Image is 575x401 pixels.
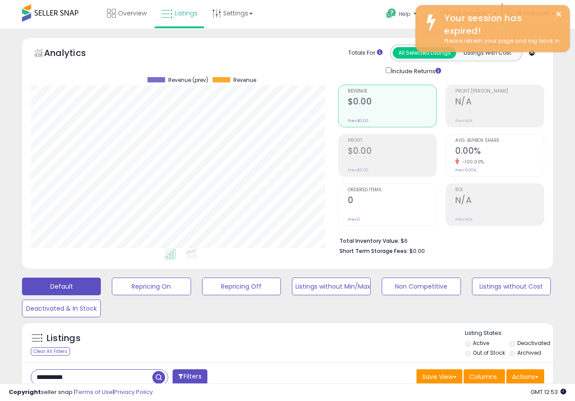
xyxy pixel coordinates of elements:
[455,118,472,123] small: Prev: N/A
[517,349,541,356] label: Archived
[9,388,153,397] div: seller snap | |
[531,388,566,396] span: 2025-08-11 12:53 GMT
[464,369,505,384] button: Columns
[44,47,103,61] h5: Analytics
[348,49,383,57] div: Totals For
[455,138,544,143] span: Avg. Buybox Share
[399,10,411,18] span: Help
[22,300,101,317] button: Deactivated & In Stock
[438,12,563,37] div: Your session has expired!
[118,9,147,18] span: Overview
[517,339,550,347] label: Deactivated
[455,146,544,158] h2: 0.00%
[348,89,436,94] span: Revenue
[379,66,452,76] div: Include Returns
[112,278,191,295] button: Repricing On
[348,195,436,207] h2: 0
[473,349,505,356] label: Out of Stock
[233,77,256,83] span: Revenue
[455,188,544,193] span: ROI
[455,97,544,108] h2: N/A
[348,97,436,108] h2: $0.00
[459,159,484,165] small: -100.00%
[348,146,436,158] h2: $0.00
[417,369,462,384] button: Save View
[75,388,113,396] a: Terms of Use
[465,329,553,338] p: Listing States:
[472,278,551,295] button: Listings without Cost
[348,188,436,193] span: Ordered Items
[455,167,476,173] small: Prev: 6.00%
[47,332,81,345] h5: Listings
[9,388,41,396] strong: Copyright
[409,247,425,255] span: $0.00
[31,347,70,356] div: Clear All Filters
[202,278,281,295] button: Repricing Off
[22,278,101,295] button: Default
[339,237,399,245] b: Total Inventory Value:
[506,369,544,384] button: Actions
[168,77,208,83] span: Revenue (prev)
[292,278,371,295] button: Listings without Min/Max
[469,372,497,381] span: Columns
[173,369,207,385] button: Filters
[456,47,519,59] button: Listings With Cost
[382,278,461,295] button: Non Competitive
[386,8,397,19] i: Get Help
[348,217,360,222] small: Prev: 0
[473,339,489,347] label: Active
[348,167,369,173] small: Prev: $0.00
[348,138,436,143] span: Profit
[438,37,563,45] div: Please refresh your page and log back in
[114,388,153,396] a: Privacy Policy
[348,118,369,123] small: Prev: $0.00
[555,9,562,20] button: ×
[339,247,408,255] b: Short Term Storage Fees:
[455,217,472,222] small: Prev: N/A
[455,89,544,94] span: Profit [PERSON_NAME]
[455,195,544,207] h2: N/A
[393,47,456,59] button: All Selected Listings
[175,9,198,18] span: Listings
[339,235,538,245] li: $6
[379,1,432,29] a: Help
